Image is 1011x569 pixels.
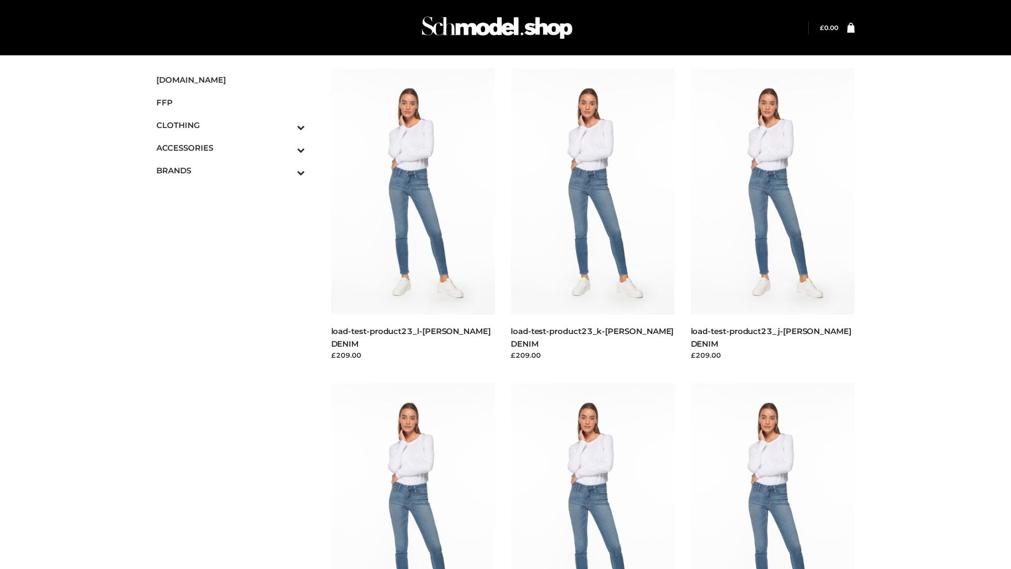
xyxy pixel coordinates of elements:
span: CLOTHING [156,119,305,131]
a: load-test-product23_l-[PERSON_NAME] DENIM [331,326,491,348]
div: £209.00 [331,350,495,360]
a: FFP [156,91,305,114]
img: Schmodel Admin 964 [418,7,576,48]
span: BRANDS [156,164,305,176]
span: ACCESSORIES [156,142,305,154]
a: load-test-product23_j-[PERSON_NAME] DENIM [691,326,851,348]
a: ACCESSORIESToggle Submenu [156,136,305,159]
button: Toggle Submenu [268,159,305,182]
a: £0.00 [820,24,838,32]
span: [DOMAIN_NAME] [156,74,305,86]
bdi: 0.00 [820,24,838,32]
span: FFP [156,96,305,109]
span: £ [820,24,824,32]
button: Toggle Submenu [268,136,305,159]
button: Toggle Submenu [268,114,305,136]
a: BRANDSToggle Submenu [156,159,305,182]
a: load-test-product23_k-[PERSON_NAME] DENIM [511,326,673,348]
div: £209.00 [511,350,675,360]
div: £209.00 [691,350,855,360]
a: [DOMAIN_NAME] [156,68,305,91]
a: CLOTHINGToggle Submenu [156,114,305,136]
